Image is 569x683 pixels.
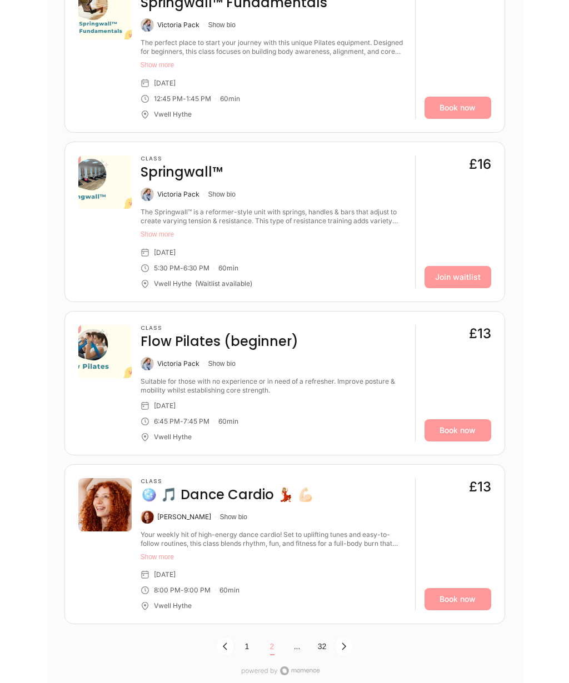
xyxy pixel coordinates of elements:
[141,230,406,239] button: Show more
[78,479,132,532] img: 157770-picture.jpg
[154,602,192,611] div: Vwell Hythe
[234,638,259,656] button: Page 1 of 33
[469,479,491,496] div: £13
[78,325,132,379] img: aa553f9f-2931-4451-b727-72da8bd8ddcb.png
[154,280,192,289] div: Vwell Hythe
[141,156,223,163] h3: Class
[141,164,223,182] h4: Springwall™
[425,267,491,289] a: Join waitlist
[141,208,406,226] div: The Springwall™ is a reformer-style unit with springs, handles & bars that adjust to create varyi...
[469,156,491,174] div: £16
[141,479,314,485] h3: Class
[141,333,298,351] h4: Flow Pilates (beginner)
[208,190,236,199] button: Show bio
[154,249,176,258] div: [DATE]
[157,190,199,199] div: Victoria Pack
[78,156,132,209] img: 5d9617d8-c062-43cb-9683-4a4abb156b5d.png
[186,95,211,104] div: 1:45 PM
[141,358,154,371] img: Victoria Pack
[141,511,154,524] img: Caitlin McCarthy
[219,586,239,595] div: 60 min
[183,95,186,104] div: -
[208,360,236,369] button: Show bio
[157,21,199,30] div: Victoria Pack
[195,280,252,289] div: (Waitlist available)
[335,637,353,656] button: Next Page, Page 1
[180,418,183,426] div: -
[425,420,491,442] a: Book now
[259,638,284,660] button: Page 2 of 33
[157,360,199,369] div: Victoria Pack
[154,402,176,411] div: [DATE]
[64,634,505,660] nav: Pagination navigation
[208,21,236,30] button: Show bio
[141,61,406,70] button: Show more
[425,97,491,119] a: Book now
[183,264,209,273] div: 6:30 PM
[141,39,406,57] div: The perfect place to start your journey with this unique Pilates equipment. Designed for beginner...
[154,586,181,595] div: 8:00 PM
[141,188,154,202] img: Victoria Pack
[469,325,491,343] div: £13
[184,586,211,595] div: 9:00 PM
[154,111,192,119] div: Vwell Hythe
[220,95,240,104] div: 60 min
[141,378,406,395] div: Suitable for those with no experience or in need of a refresher. Improve posture & mobility whils...
[141,19,154,32] img: Victoria Pack
[218,418,238,426] div: 60 min
[141,325,298,332] h3: Class
[216,637,234,656] button: Previous Page, Page 1
[154,418,180,426] div: 6:45 PM
[154,264,180,273] div: 5:30 PM
[220,513,247,522] button: Show bio
[284,638,310,656] button: ...
[157,513,211,522] div: [PERSON_NAME]
[218,264,238,273] div: 60 min
[154,79,176,88] div: [DATE]
[141,531,406,549] div: Your weekly hit of high-energy dance cardio! Set to uplifting tunes and easy-to-follow routines, ...
[141,486,314,504] h4: 🪩 🎵 Dance Cardio 💃🏼 💪🏻
[310,638,335,656] button: Page 3 of 33
[180,264,183,273] div: -
[141,553,406,562] button: Show more
[181,586,184,595] div: -
[154,571,176,580] div: [DATE]
[183,418,209,426] div: 7:45 PM
[154,433,192,442] div: Vwell Hythe
[425,589,491,611] a: Book now
[154,95,183,104] div: 12:45 PM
